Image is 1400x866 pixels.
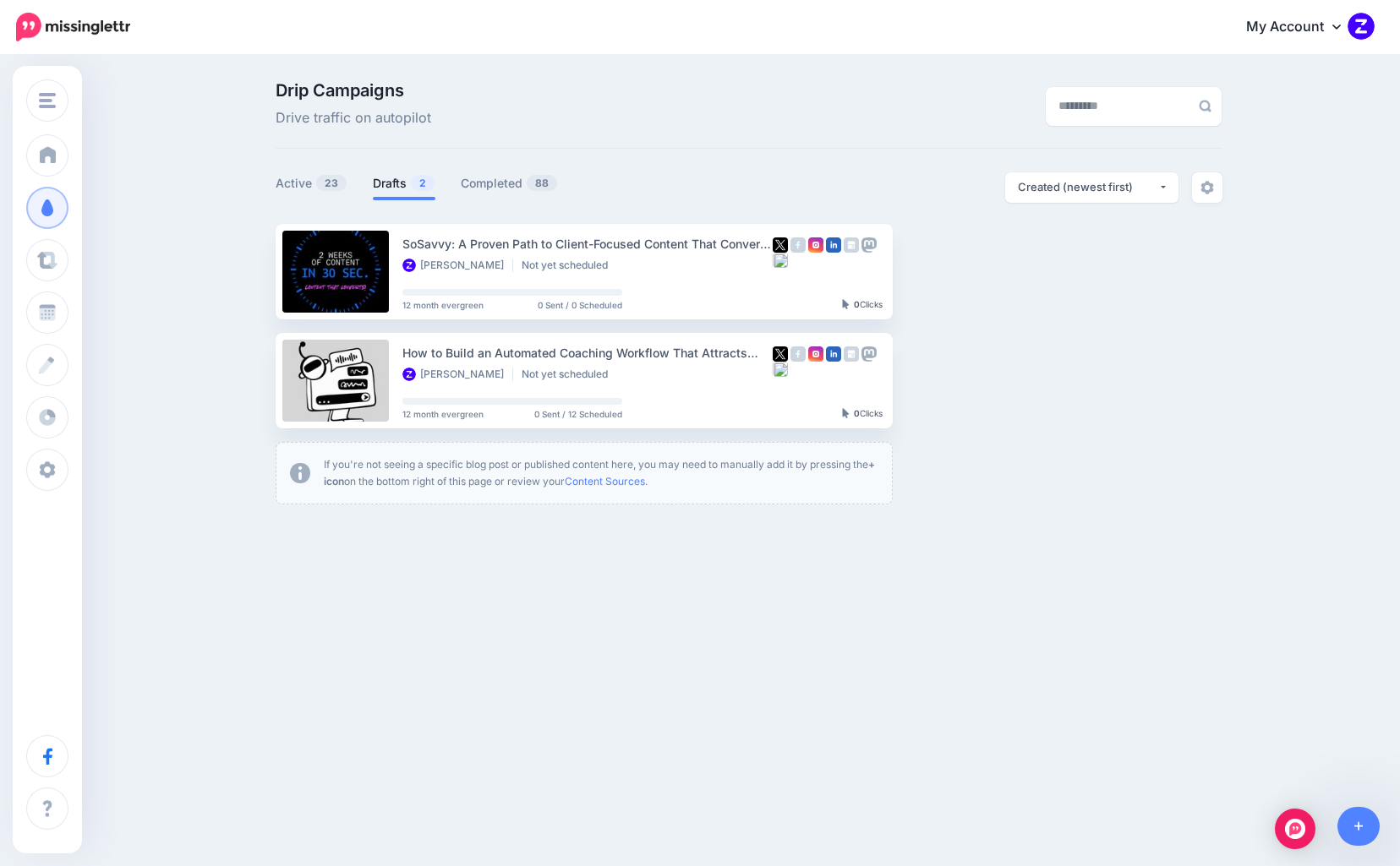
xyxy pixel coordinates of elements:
img: google_business-grey-square.png [844,237,859,253]
div: SoSavvy: A Proven Path to Client-Focused Content That Converts on LinkedIn [402,234,773,253]
img: twitter-square.png [773,237,788,253]
img: instagram-square.png [808,346,823,362]
img: google_business-grey-square.png [844,346,859,362]
a: Active23 [276,173,347,193]
span: 12 month evergreen [402,410,484,418]
li: [PERSON_NAME] [402,259,513,272]
img: bluesky-grey-square.png [773,362,788,377]
b: 0 [854,299,860,309]
span: 2 [411,175,435,191]
p: If you're not seeing a specific blog post or published content here, you may need to manually add... [324,456,878,490]
div: How to Build an Automated Coaching Workflow That Attracts High-Ticket Clients [402,343,773,362]
div: Clicks [842,409,883,419]
a: My Account [1229,7,1375,48]
img: settings-grey.png [1200,181,1214,194]
img: info-circle-grey.png [290,463,310,483]
img: bluesky-grey-square.png [773,253,788,268]
span: Drive traffic on autopilot [276,107,431,129]
span: 23 [316,175,347,191]
a: Completed88 [461,173,558,193]
div: Open Intercom Messenger [1275,809,1315,849]
div: Clicks [842,300,883,310]
li: Not yet scheduled [522,259,616,272]
img: facebook-grey-square.png [790,346,806,362]
img: linkedin-square.png [826,237,841,253]
b: 0 [854,408,860,418]
img: search-grey-6.png [1199,100,1211,112]
img: facebook-grey-square.png [790,237,806,253]
img: mastodon-grey-square.png [861,237,877,253]
img: pointer-grey-darker.png [842,299,850,309]
div: Created (newest first) [1018,179,1158,195]
span: Drip Campaigns [276,82,431,99]
span: 0 Sent / 0 Scheduled [538,301,622,309]
a: Drafts2 [373,173,435,193]
li: Not yet scheduled [522,368,616,381]
span: 12 month evergreen [402,301,484,309]
img: Missinglettr [16,13,130,41]
span: 0 Sent / 12 Scheduled [534,410,622,418]
b: + icon [324,458,875,487]
img: instagram-square.png [808,237,823,253]
img: linkedin-square.png [826,346,841,362]
button: Created (newest first) [1005,172,1179,203]
img: mastodon-grey-square.png [861,346,877,362]
img: pointer-grey-darker.png [842,408,850,418]
a: Content Sources [565,475,645,487]
span: 88 [527,175,557,191]
li: [PERSON_NAME] [402,368,513,381]
img: twitter-square.png [773,346,788,362]
img: menu.png [39,93,56,108]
